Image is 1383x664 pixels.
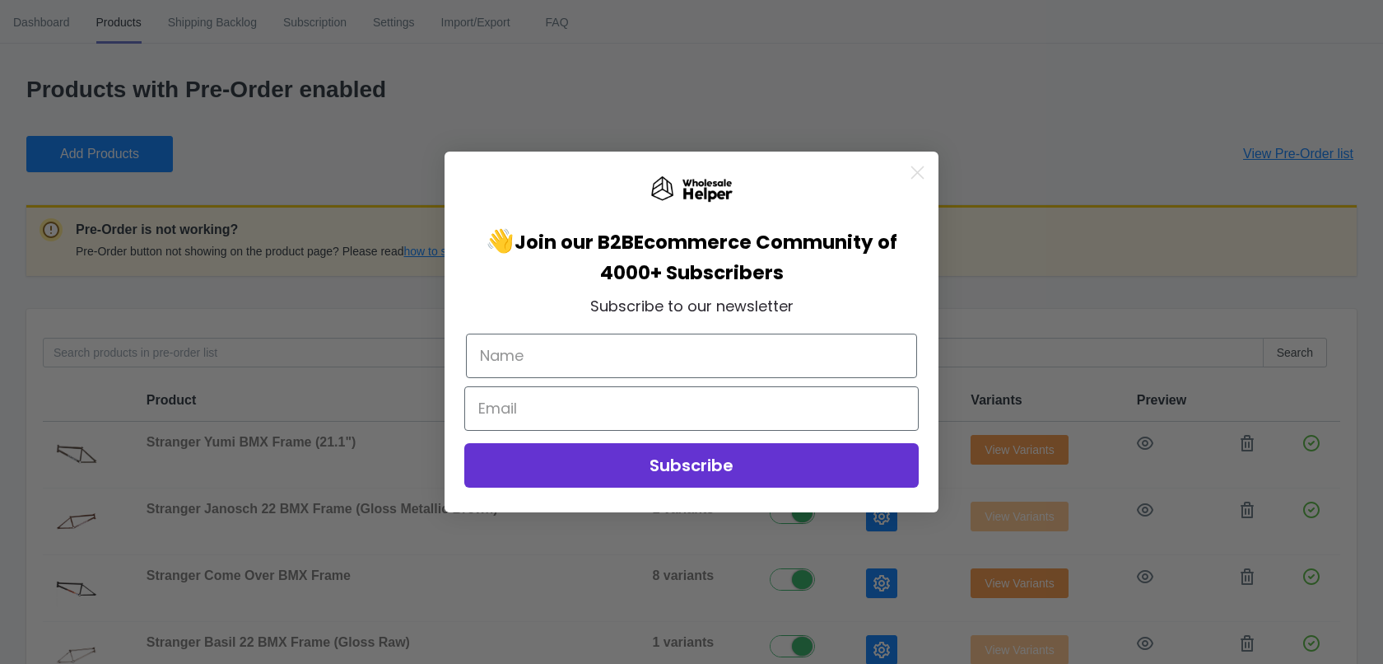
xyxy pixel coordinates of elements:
[486,225,634,257] span: 👋
[464,386,919,431] input: Email
[590,296,794,316] span: Subscribe to our newsletter
[515,229,634,255] span: Join our B2B
[466,334,917,378] input: Name
[650,176,733,203] img: Wholesale Helper Logo
[464,443,919,488] button: Subscribe
[903,158,932,187] button: Close dialog
[600,229,898,286] span: Ecommerce Community of 4000+ Subscribers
